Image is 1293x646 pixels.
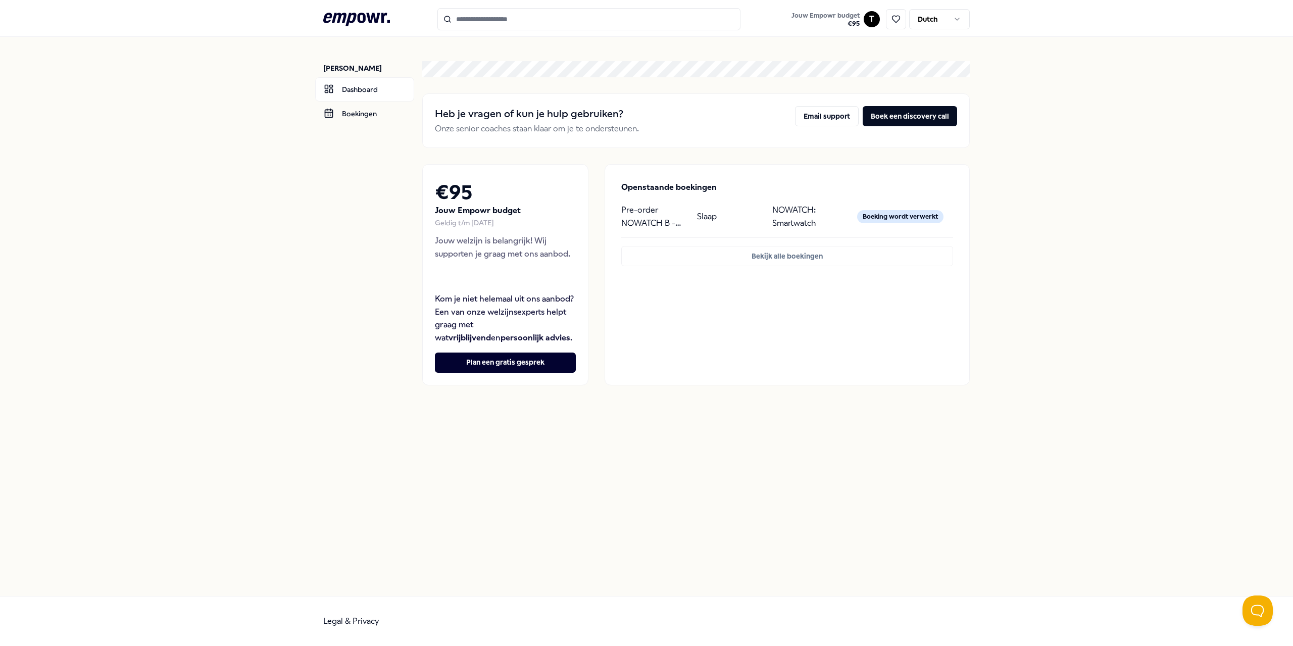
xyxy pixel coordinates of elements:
a: Email support [795,106,859,135]
button: Jouw Empowr budget€95 [789,10,862,30]
a: Boekingen [315,102,414,126]
button: Boek een discovery call [863,106,957,126]
a: Jouw Empowr budget€95 [787,9,864,30]
p: Jouw welzijn is belangrijk! Wij supporten je graag met ons aanbod. [435,234,576,260]
p: Slaap [697,210,717,223]
p: Kom je niet helemaal uit ons aanbod? Een van onze welzijnsexperts helpt graag met wat en . [435,292,576,344]
p: NOWATCH: Smartwatch [772,204,839,229]
div: Geldig t/m [DATE] [435,217,576,228]
a: Dashboard [315,77,414,102]
button: Email support [795,106,859,126]
strong: persoonlijk advies [501,333,570,342]
button: Bekijk alle boekingen [621,246,953,266]
h2: Heb je vragen of kun je hulp gebruiken? [435,106,639,122]
span: € 95 [791,20,860,28]
button: Plan een gratis gesprek [435,353,576,373]
p: [PERSON_NAME] [323,63,414,73]
button: T [864,11,880,27]
span: Jouw Empowr budget [791,12,860,20]
p: Onze senior coaches staan klaar om je te ondersteunen. [435,122,639,135]
p: Jouw Empowr budget [435,204,576,217]
p: Pre-order NOWATCH B - gold, silver or matte black [621,204,688,229]
div: Boeking wordt verwerkt [857,210,943,223]
input: Search for products, categories or subcategories [437,8,740,30]
p: Openstaande boekingen [621,181,953,194]
h2: € 95 [435,177,576,209]
iframe: Help Scout Beacon - Open [1242,595,1273,626]
strong: vrijblijvend [449,333,491,342]
a: Legal & Privacy [323,616,379,626]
